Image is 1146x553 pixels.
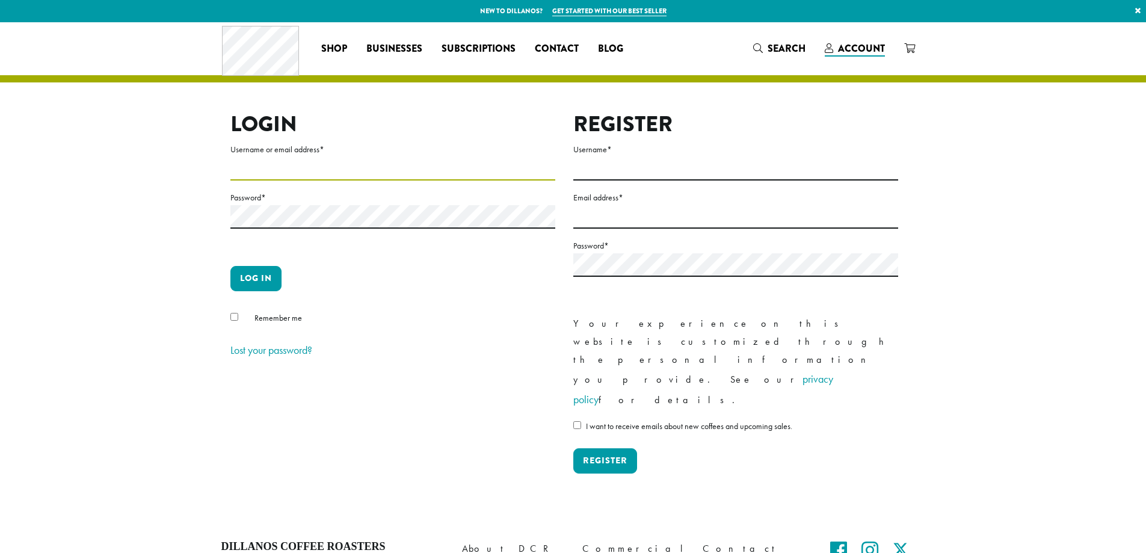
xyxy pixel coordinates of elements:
button: Log in [230,266,282,291]
span: Remember me [254,312,302,323]
a: privacy policy [573,372,833,406]
a: Shop [312,39,357,58]
span: Blog [598,42,623,57]
a: Search [744,39,815,58]
span: Shop [321,42,347,57]
span: Search [768,42,806,55]
label: Password [573,238,898,253]
label: Email address [573,190,898,205]
a: Lost your password? [230,343,312,357]
span: Subscriptions [442,42,516,57]
label: Username [573,142,898,157]
h2: Register [573,111,898,137]
button: Register [573,448,637,474]
span: Businesses [366,42,422,57]
p: Your experience on this website is customized through the personal information you provide. See o... [573,315,898,410]
span: Account [838,42,885,55]
span: I want to receive emails about new coffees and upcoming sales. [586,421,792,431]
span: Contact [535,42,579,57]
label: Username or email address [230,142,555,157]
label: Password [230,190,555,205]
h2: Login [230,111,555,137]
keeper-lock: Open Keeper Popup [536,162,550,176]
input: I want to receive emails about new coffees and upcoming sales. [573,421,581,429]
a: Get started with our best seller [552,6,667,16]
